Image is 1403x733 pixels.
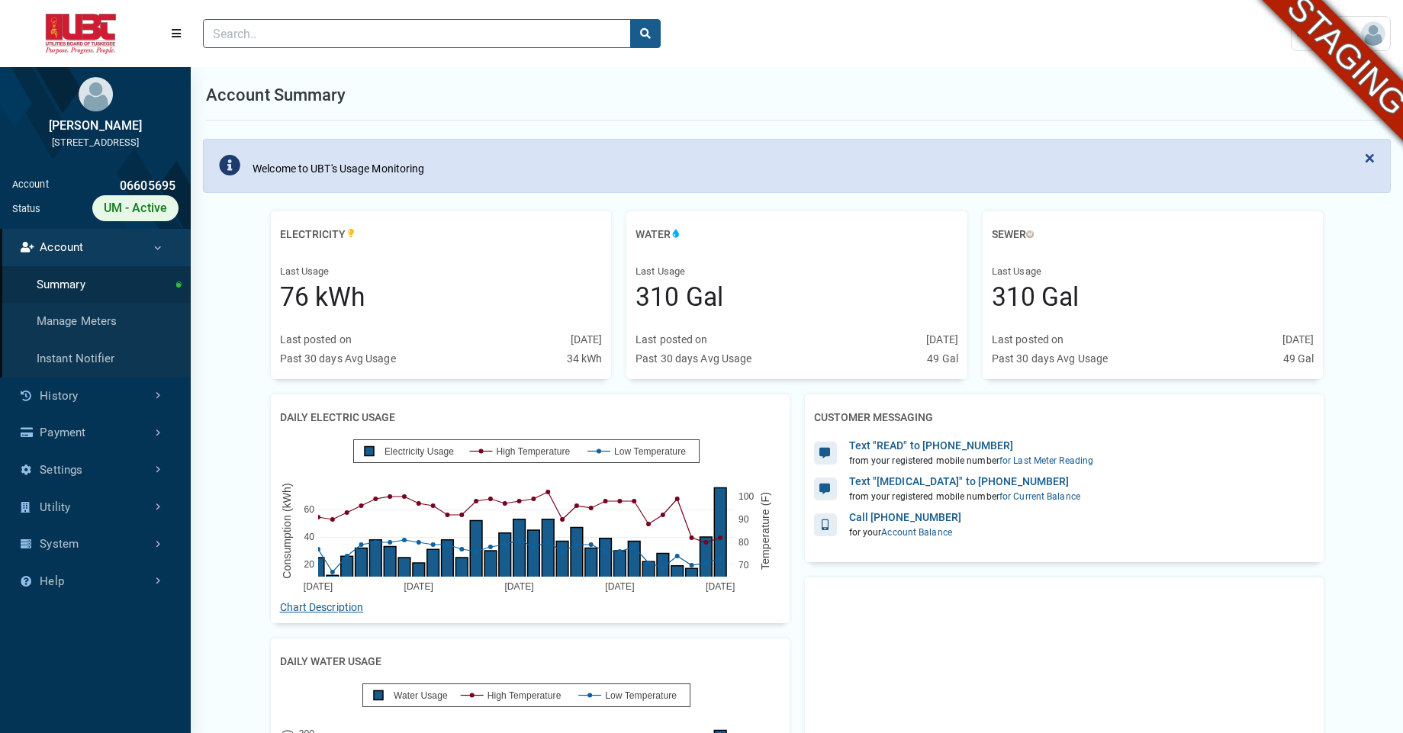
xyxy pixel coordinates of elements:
[253,161,424,177] div: Welcome to UBT's Usage Monitoring
[280,403,395,432] h2: Daily Electric Usage
[280,264,603,279] div: Last Usage
[849,474,1080,490] div: Text "[MEDICAL_DATA]" to [PHONE_NUMBER]
[280,220,356,249] h2: Electricity
[992,332,1064,348] div: Last posted on
[999,455,1093,466] span: for last meter reading
[280,332,352,348] div: Last posted on
[992,220,1034,249] h2: Sewer
[1296,26,1361,41] span: User Settings
[12,201,41,216] div: Status
[280,648,381,676] h2: Daily Water Usage
[849,526,962,539] div: for your
[12,14,150,54] img: ALTSK Logo
[1291,16,1391,51] a: User Settings
[926,332,958,348] div: [DATE]
[636,278,958,317] div: 310 Gal
[849,510,962,526] div: Call [PHONE_NUMBER]
[999,491,1080,502] span: for current balance
[92,195,179,221] div: UM - Active
[992,351,1108,367] div: Past 30 days Avg Usage
[849,454,1094,468] div: from your registered mobile number
[1350,140,1390,176] button: Close
[206,82,346,108] h1: Account Summary
[849,490,1080,503] div: from your registered mobile number
[636,220,681,249] h2: Water
[162,20,191,47] button: Menu
[881,527,952,538] span: Account Balance
[12,135,179,149] div: [STREET_ADDRESS]
[927,351,958,367] div: 49 Gal
[814,403,933,432] h2: Customer Messaging
[849,438,1094,454] div: Text "READ" to [PHONE_NUMBER]
[571,332,603,348] div: [DATE]
[1283,351,1315,367] div: 49 Gal
[636,351,751,367] div: Past 30 days Avg Usage
[12,117,179,135] div: [PERSON_NAME]
[49,177,179,195] div: 06605695
[992,264,1315,279] div: Last Usage
[280,278,603,317] div: 76 kWh
[992,278,1315,317] div: 310 Gal
[12,177,49,195] div: Account
[280,601,364,613] a: Chart Description
[567,351,603,367] div: 34 kWh
[203,19,631,48] input: Search
[1365,147,1375,169] span: ×
[636,332,707,348] div: Last posted on
[636,264,958,279] div: Last Usage
[280,351,396,367] div: Past 30 days Avg Usage
[630,19,661,48] button: search
[1282,332,1315,348] div: [DATE]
